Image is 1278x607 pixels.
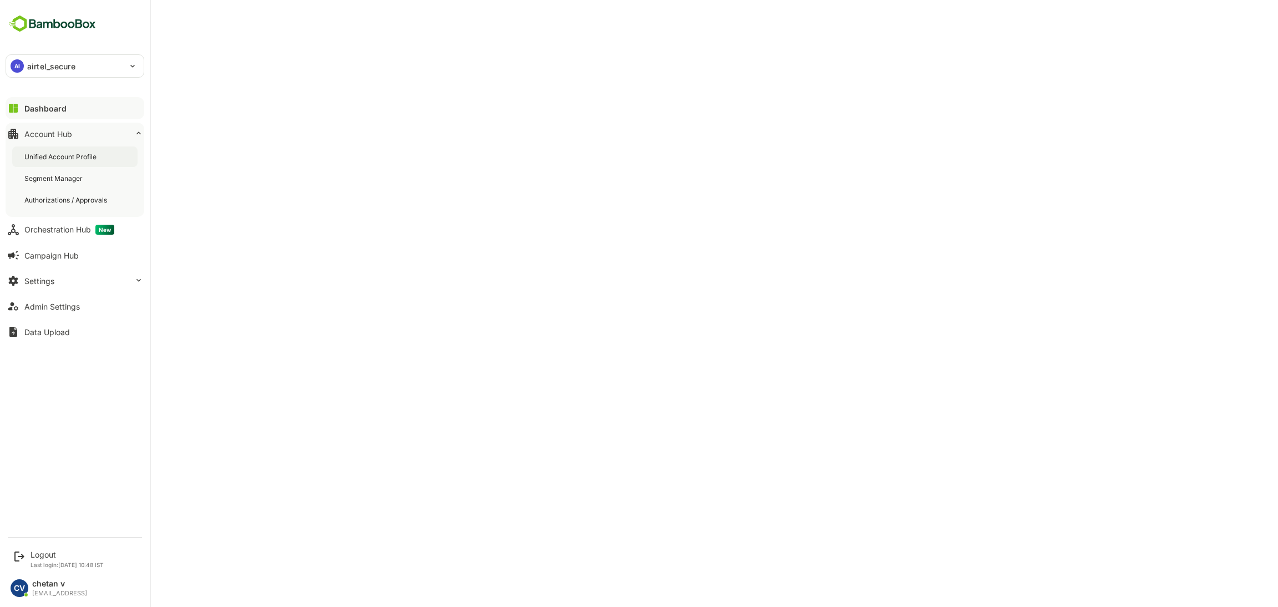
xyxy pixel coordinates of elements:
div: Data Upload [24,327,70,337]
button: Settings [6,270,144,292]
div: Unified Account Profile [24,152,99,161]
button: Account Hub [6,123,144,145]
div: Logout [31,550,104,559]
div: chetan v [32,579,87,589]
p: airtel_secure [27,60,75,72]
div: Orchestration Hub [24,225,114,235]
div: [EMAIL_ADDRESS] [32,590,87,597]
div: Campaign Hub [24,251,79,260]
div: Segment Manager [24,174,85,183]
div: Account Hub [24,129,72,139]
div: Authorizations / Approvals [24,195,109,205]
button: Dashboard [6,97,144,119]
div: Settings [24,276,54,286]
div: CV [11,579,28,597]
img: BambooboxFullLogoMark.5f36c76dfaba33ec1ec1367b70bb1252.svg [6,13,99,34]
p: Last login: [DATE] 10:48 IST [31,562,104,568]
button: Data Upload [6,321,144,343]
div: Dashboard [24,104,67,113]
button: Orchestration HubNew [6,219,144,241]
button: Campaign Hub [6,244,144,266]
button: Admin Settings [6,295,144,317]
div: AI [11,59,24,73]
div: AIairtel_secure [6,55,144,77]
div: Admin Settings [24,302,80,311]
span: New [95,225,114,235]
